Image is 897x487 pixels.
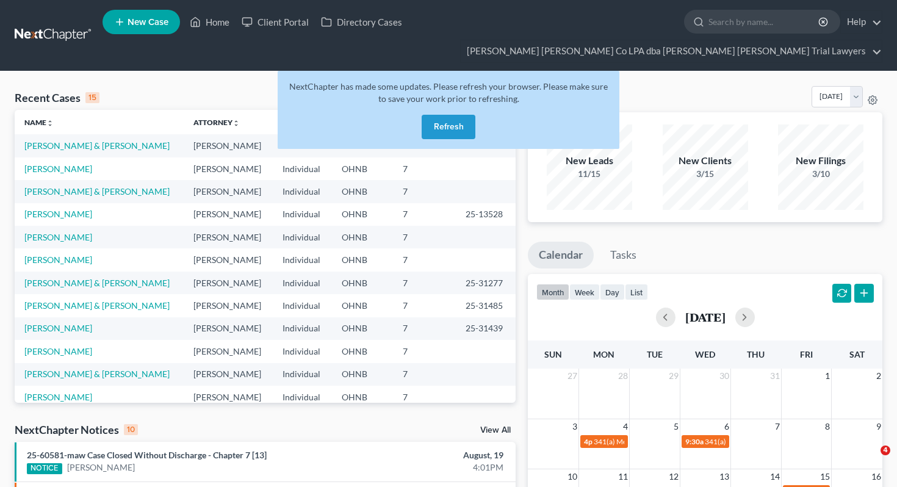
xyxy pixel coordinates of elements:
[353,449,503,461] div: August, 19
[594,437,777,446] span: 341(a) Meeting for [PERSON_NAME] & [PERSON_NAME]
[24,278,170,288] a: [PERSON_NAME] & [PERSON_NAME]
[332,317,393,340] td: OHNB
[273,157,331,180] td: Individual
[332,363,393,386] td: OHNB
[273,248,331,271] td: Individual
[569,284,600,300] button: week
[480,426,511,435] a: View All
[841,11,882,33] a: Help
[24,232,92,242] a: [PERSON_NAME]
[273,272,331,294] td: Individual
[315,11,408,33] a: Directory Cases
[273,134,331,157] td: Individual
[393,272,456,294] td: 7
[67,461,135,474] a: [PERSON_NAME]
[24,323,92,333] a: [PERSON_NAME]
[332,294,393,317] td: OHNB
[547,154,632,168] div: New Leads
[769,469,781,484] span: 14
[778,154,863,168] div: New Filings
[685,311,726,323] h2: [DATE]
[566,369,578,383] span: 27
[668,369,680,383] span: 29
[332,340,393,363] td: OHNB
[184,386,273,408] td: [PERSON_NAME]
[46,120,54,127] i: unfold_more
[599,242,647,269] a: Tasks
[718,469,730,484] span: 13
[617,469,629,484] span: 11
[232,120,240,127] i: unfold_more
[24,254,92,265] a: [PERSON_NAME]
[622,419,629,434] span: 4
[393,180,456,203] td: 7
[663,154,748,168] div: New Clients
[824,419,831,434] span: 8
[332,272,393,294] td: OHNB
[184,11,236,33] a: Home
[422,115,475,139] button: Refresh
[184,203,273,226] td: [PERSON_NAME]
[273,317,331,340] td: Individual
[769,369,781,383] span: 31
[849,349,865,359] span: Sat
[625,284,648,300] button: list
[881,446,890,455] span: 4
[332,180,393,203] td: OHNB
[875,419,882,434] span: 9
[747,349,765,359] span: Thu
[332,226,393,248] td: OHNB
[273,363,331,386] td: Individual
[24,392,92,402] a: [PERSON_NAME]
[24,186,170,197] a: [PERSON_NAME] & [PERSON_NAME]
[393,226,456,248] td: 7
[668,469,680,484] span: 12
[193,118,240,127] a: Attorneyunfold_more
[332,203,393,226] td: OHNB
[393,157,456,180] td: 7
[647,349,663,359] span: Tue
[184,180,273,203] td: [PERSON_NAME]
[184,226,273,248] td: [PERSON_NAME]
[856,446,885,475] iframe: Intercom live chat
[273,226,331,248] td: Individual
[289,81,608,104] span: NextChapter has made some updates. Please refresh your browser. Please make sure to save your wor...
[332,157,393,180] td: OHNB
[332,386,393,408] td: OHNB
[184,363,273,386] td: [PERSON_NAME]
[393,203,456,226] td: 7
[128,18,168,27] span: New Case
[273,340,331,363] td: Individual
[24,300,170,311] a: [PERSON_NAME] & [PERSON_NAME]
[536,284,569,300] button: month
[685,437,704,446] span: 9:30a
[27,463,62,474] div: NOTICE
[708,10,820,33] input: Search by name...
[24,369,170,379] a: [PERSON_NAME] & [PERSON_NAME]
[870,469,882,484] span: 16
[273,203,331,226] td: Individual
[184,340,273,363] td: [PERSON_NAME]
[528,242,594,269] a: Calendar
[124,424,138,435] div: 10
[393,294,456,317] td: 7
[273,386,331,408] td: Individual
[393,386,456,408] td: 7
[584,437,593,446] span: 4p
[27,450,267,460] a: 25-60581-maw Case Closed Without Discharge - Chapter 7 [13]
[273,294,331,317] td: Individual
[184,294,273,317] td: [PERSON_NAME]
[800,349,813,359] span: Fri
[723,419,730,434] span: 6
[819,469,831,484] span: 15
[544,349,562,359] span: Sun
[24,209,92,219] a: [PERSON_NAME]
[85,92,99,103] div: 15
[456,203,516,226] td: 25-13528
[617,369,629,383] span: 28
[547,168,632,180] div: 11/15
[663,168,748,180] div: 3/15
[184,272,273,294] td: [PERSON_NAME]
[15,422,138,437] div: NextChapter Notices
[778,168,863,180] div: 3/10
